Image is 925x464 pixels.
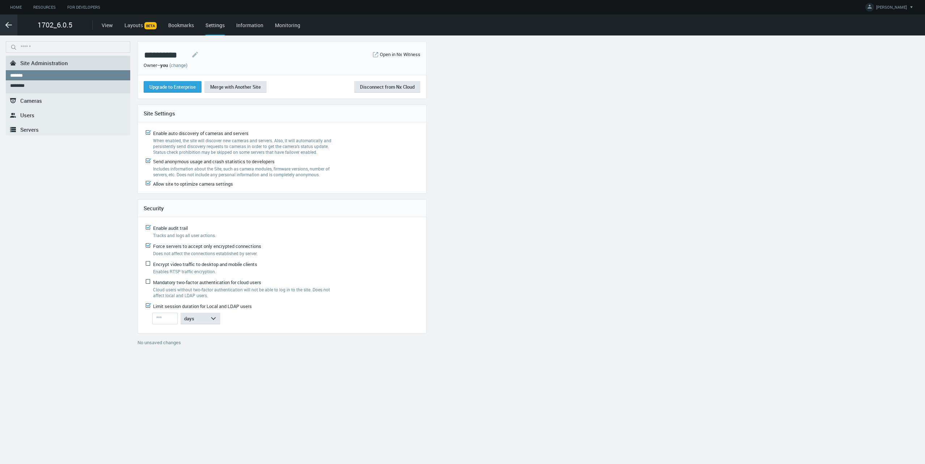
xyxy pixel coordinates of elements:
[144,110,420,117] h4: Site Settings
[181,313,220,324] button: days
[160,62,168,68] span: you
[236,22,263,29] a: Information
[153,181,233,187] span: Allow site to optimize camera settings
[20,126,39,133] span: Servers
[153,287,330,298] span: Cloud users without two-factor authentication will not be able to log in to the site. Does not af...
[205,21,225,35] div: Settings
[153,279,261,286] span: Mandatory two-factor authentication for cloud users
[169,62,187,68] a: (change)
[38,20,72,30] span: 1702_6.0.5
[137,339,427,351] div: No unsaved changes
[876,4,907,13] span: [PERSON_NAME]
[144,205,420,211] h4: Security
[144,81,201,93] button: Upgrade to Enterprise
[20,111,34,119] span: Users
[124,22,157,29] a: LayoutsBETA
[153,261,257,267] span: Encrypt video traffic to desktop and mobile clients
[354,81,420,93] button: Disconnect from Nx Cloud
[153,158,275,165] span: Send anonymous usage and crash statistics to developers
[153,232,332,238] label: Tracks and logs all user actions.
[168,22,194,29] a: Bookmarks
[20,97,42,104] span: Cameras
[157,62,160,68] span: –
[153,243,261,249] span: Force servers to accept only encrypted connections
[144,62,157,68] span: Owner
[153,225,188,231] span: Enable audit trail
[153,166,338,177] label: Includes information about the Site, such as camera modules, firmware versions, number of servers...
[184,315,194,322] span: days
[153,138,338,155] label: When enabled, the site will discover new cameras and servers. Also, it will automatically and per...
[153,250,258,256] span: Does not affect the connections established by server.
[380,51,420,58] a: Open in Nx Witness
[27,3,61,12] a: Resources
[204,81,267,93] button: Merge with Another Site
[153,303,252,309] span: Limit session duration for Local and LDAP users
[61,3,106,12] a: For Developers
[275,22,300,29] a: Monitoring
[20,59,68,67] span: Site Administration
[153,130,249,136] span: Enable auto discovery of cameras and servers
[210,84,261,90] span: Merge with Another Site
[102,22,113,29] a: View
[153,269,216,274] span: Enables RTSP traffic encryption.
[144,22,157,29] span: BETA
[4,3,27,12] a: Home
